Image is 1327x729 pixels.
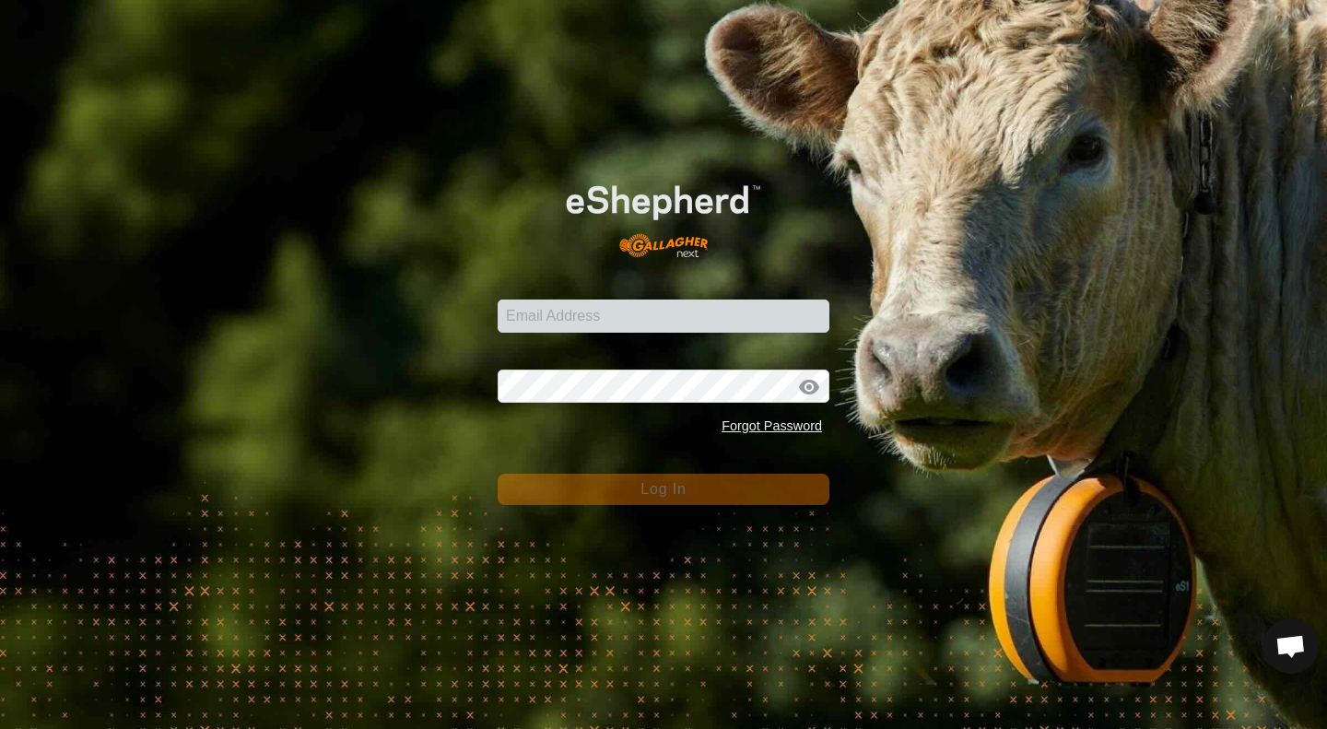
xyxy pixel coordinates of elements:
[640,481,686,497] span: Log In
[498,300,829,333] input: Email Address
[722,418,822,433] a: Forgot Password
[498,474,829,505] button: Log In
[1263,618,1319,674] div: Open chat
[531,158,796,271] img: E-shepherd Logo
